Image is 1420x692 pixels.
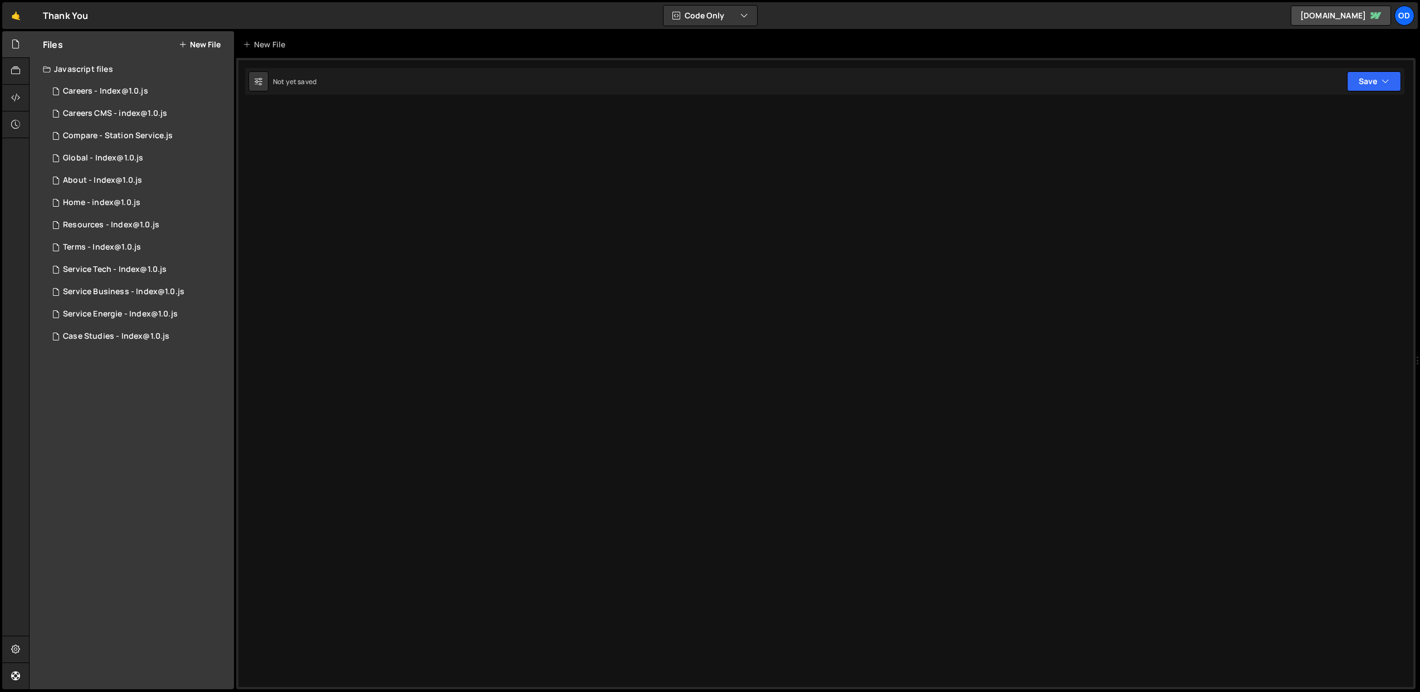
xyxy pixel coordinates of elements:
div: Case Studies - Index@1.0.js [63,332,169,342]
a: Od [1394,6,1414,26]
div: 16150/43693.js [43,281,234,303]
div: Service Business - Index@1.0.js [63,287,184,297]
div: Thank You [43,9,88,22]
h2: Files [43,38,63,51]
div: Global - Index@1.0.js [63,153,143,163]
a: 🤙 [2,2,30,29]
div: 16150/43704.js [43,259,234,281]
div: 16150/43656.js [43,214,234,236]
div: 16150/43695.js [43,147,234,169]
div: Service Tech - Index@1.0.js [63,265,167,275]
div: 16150/44188.js [43,169,234,192]
div: 16150/43401.js [43,192,234,214]
div: New File [243,39,290,50]
button: Code Only [663,6,757,26]
div: Careers - Index@1.0.js [63,86,148,96]
button: New File [179,40,221,49]
div: 16150/44840.js [43,125,234,147]
button: Save [1347,71,1401,91]
div: Not yet saved [273,77,316,86]
div: Service Energie - Index@1.0.js [63,309,178,319]
div: 16150/43555.js [43,236,234,259]
div: About - Index@1.0.js [63,176,142,186]
div: Javascript files [30,58,234,80]
div: Compare - Station Service.js [63,131,173,141]
div: Resources - Index@1.0.js [63,220,159,230]
div: 16150/43762.js [43,303,234,325]
div: Terms - Index@1.0.js [63,242,141,252]
div: Home - index@1.0.js [63,198,140,208]
div: 16150/44830.js [43,80,234,103]
a: [DOMAIN_NAME] [1291,6,1391,26]
div: 16150/44116.js [43,325,234,348]
div: Careers CMS - index@1.0.js [63,109,167,119]
div: 16150/44848.js [43,103,234,125]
